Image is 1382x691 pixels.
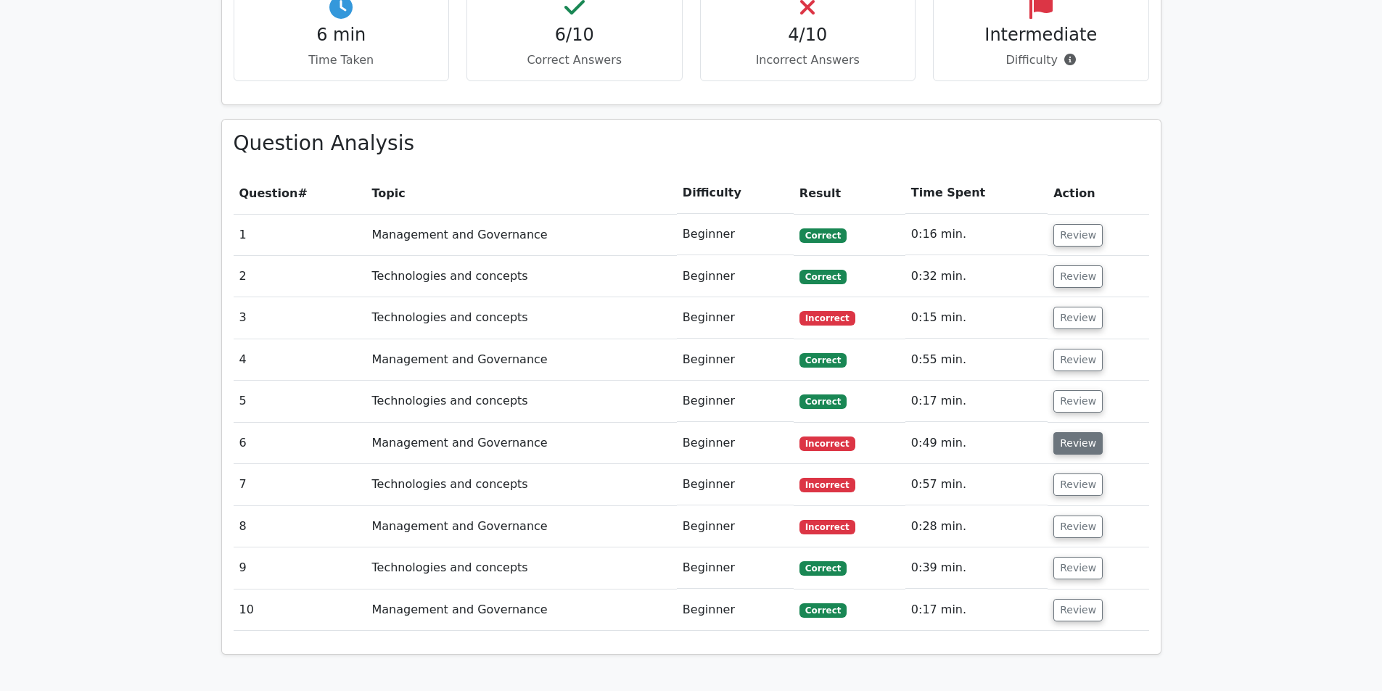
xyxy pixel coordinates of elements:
h4: 6/10 [479,25,670,46]
span: Correct [799,394,847,409]
td: 2 [234,256,366,297]
span: Incorrect [799,436,855,451]
td: Technologies and concepts [366,297,676,339]
td: 0:49 min. [905,423,1048,464]
span: Question [239,186,298,200]
td: 3 [234,297,366,339]
span: Incorrect [799,478,855,492]
button: Review [1053,349,1103,371]
button: Review [1053,224,1103,247]
span: Correct [799,228,847,243]
td: Beginner [677,589,794,631]
td: Management and Governance [366,339,676,381]
h4: Intermediate [945,25,1137,46]
td: Technologies and concepts [366,381,676,422]
td: 7 [234,464,366,505]
h4: 4/10 [712,25,904,46]
td: Management and Governance [366,214,676,255]
td: Beginner [677,256,794,297]
td: 0:17 min. [905,589,1048,631]
th: Topic [366,173,676,214]
span: Correct [799,353,847,368]
td: Technologies and concepts [366,464,676,505]
td: 0:17 min. [905,381,1048,422]
td: 0:57 min. [905,464,1048,505]
td: Technologies and concepts [366,256,676,297]
button: Review [1053,307,1103,329]
td: 5 [234,381,366,422]
td: 9 [234,547,366,589]
td: Management and Governance [366,589,676,631]
span: Correct [799,561,847,576]
td: 0:28 min. [905,506,1048,547]
td: Beginner [677,381,794,422]
button: Review [1053,265,1103,288]
th: Action [1048,173,1148,214]
th: Result [794,173,905,214]
td: Beginner [677,506,794,547]
td: 0:32 min. [905,256,1048,297]
th: # [234,173,366,214]
td: 0:16 min. [905,214,1048,255]
td: 0:55 min. [905,339,1048,381]
td: 0:15 min. [905,297,1048,339]
th: Difficulty [677,173,794,214]
td: 8 [234,506,366,547]
td: Beginner [677,464,794,505]
td: Beginner [677,214,794,255]
td: 0:39 min. [905,547,1048,589]
span: Correct [799,603,847,618]
span: Incorrect [799,311,855,326]
p: Incorrect Answers [712,51,904,69]
button: Review [1053,432,1103,455]
td: Management and Governance [366,423,676,464]
button: Review [1053,516,1103,538]
td: Beginner [677,423,794,464]
td: Technologies and concepts [366,547,676,589]
td: 4 [234,339,366,381]
p: Time Taken [246,51,437,69]
span: Correct [799,270,847,284]
th: Time Spent [905,173,1048,214]
td: Management and Governance [366,506,676,547]
p: Correct Answers [479,51,670,69]
td: 10 [234,589,366,631]
td: 1 [234,214,366,255]
span: Incorrect [799,520,855,534]
td: Beginner [677,339,794,381]
td: Beginner [677,297,794,339]
button: Review [1053,599,1103,621]
button: Review [1053,390,1103,413]
td: 6 [234,423,366,464]
h4: 6 min [246,25,437,46]
h3: Question Analysis [234,131,1149,156]
p: Difficulty [945,51,1137,69]
button: Review [1053,557,1103,579]
td: Beginner [677,547,794,589]
button: Review [1053,473,1103,496]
